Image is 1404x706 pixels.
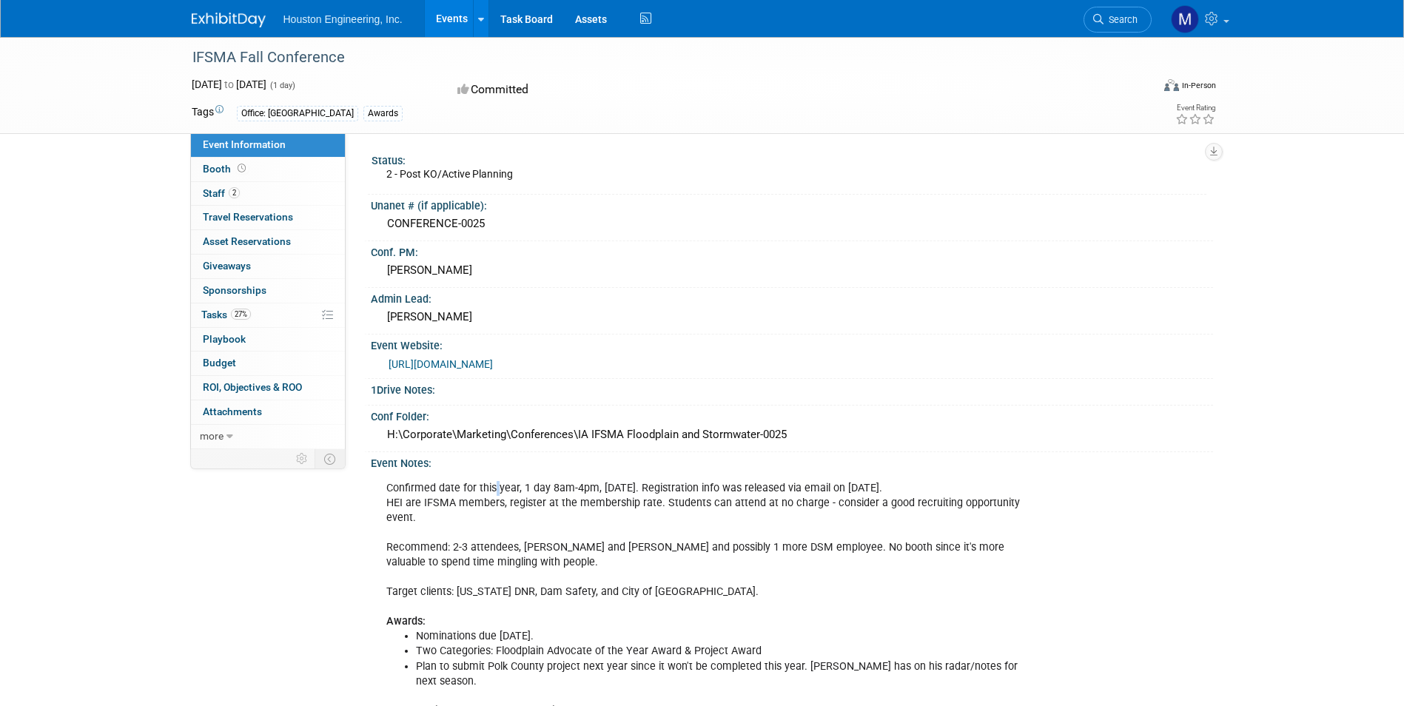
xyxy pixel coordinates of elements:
[192,104,224,121] td: Tags
[191,303,345,327] a: Tasks27%
[191,279,345,303] a: Sponsorships
[315,449,345,468] td: Toggle Event Tabs
[371,195,1213,213] div: Unanet # (if applicable):
[382,423,1202,446] div: H:\Corporate\Marketing\Conferences\IA IFSMA Floodplain and Stormwater-0025
[371,406,1213,424] div: Conf Folder:
[416,659,1040,689] li: Plan to submit Polk County project next year since it won't be completed this year. [PERSON_NAME]...
[382,306,1202,329] div: [PERSON_NAME]
[191,230,345,254] a: Asset Reservations
[371,288,1213,306] div: Admin Lead:
[191,400,345,424] a: Attachments
[1064,77,1217,99] div: Event Format
[191,352,345,375] a: Budget
[386,168,513,180] span: 2 - Post KO/Active Planning
[191,133,345,157] a: Event Information
[191,328,345,352] a: Playbook
[192,78,266,90] span: [DATE] [DATE]
[371,241,1213,260] div: Conf. PM:
[203,333,246,345] span: Playbook
[231,309,251,320] span: 27%
[371,379,1213,397] div: 1Drive Notes:
[203,235,291,247] span: Asset Reservations
[203,163,249,175] span: Booth
[191,182,345,206] a: Staff2
[187,44,1129,71] div: IFSMA Fall Conference
[235,163,249,174] span: Booth not reserved yet
[203,187,240,199] span: Staff
[1175,104,1215,112] div: Event Rating
[203,381,302,393] span: ROI, Objectives & ROO
[237,106,358,121] div: Office: [GEOGRAPHIC_DATA]
[386,615,426,628] b: Awards:
[203,284,266,296] span: Sponsorships
[191,425,345,448] a: more
[453,77,780,103] div: Committed
[203,357,236,369] span: Budget
[371,452,1213,471] div: Event Notes:
[203,260,251,272] span: Giveaways
[371,334,1213,353] div: Event Website:
[191,255,345,278] a: Giveaways
[229,187,240,198] span: 2
[416,644,1040,659] li: Two Categories: Floodplain Advocate of the Year Award & Project Award
[1104,14,1138,25] span: Search
[363,106,403,121] div: Awards
[203,138,286,150] span: Event Information
[203,211,293,223] span: Travel Reservations
[372,149,1206,168] div: Status:
[222,78,236,90] span: to
[1084,7,1152,33] a: Search
[191,376,345,400] a: ROI, Objectives & ROO
[283,13,403,25] span: Houston Engineering, Inc.
[382,259,1202,282] div: [PERSON_NAME]
[201,309,251,320] span: Tasks
[191,206,345,229] a: Travel Reservations
[203,406,262,417] span: Attachments
[389,358,493,370] a: [URL][DOMAIN_NAME]
[1164,79,1179,91] img: Format-Inperson.png
[416,629,1040,644] li: Nominations due [DATE].
[200,430,224,442] span: more
[1181,80,1216,91] div: In-Person
[269,81,295,90] span: (1 day)
[192,13,266,27] img: ExhibitDay
[289,449,315,468] td: Personalize Event Tab Strip
[382,212,1202,235] div: CONFERENCE-0025
[1171,5,1199,33] img: Mark Jacobs
[191,158,345,181] a: Booth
